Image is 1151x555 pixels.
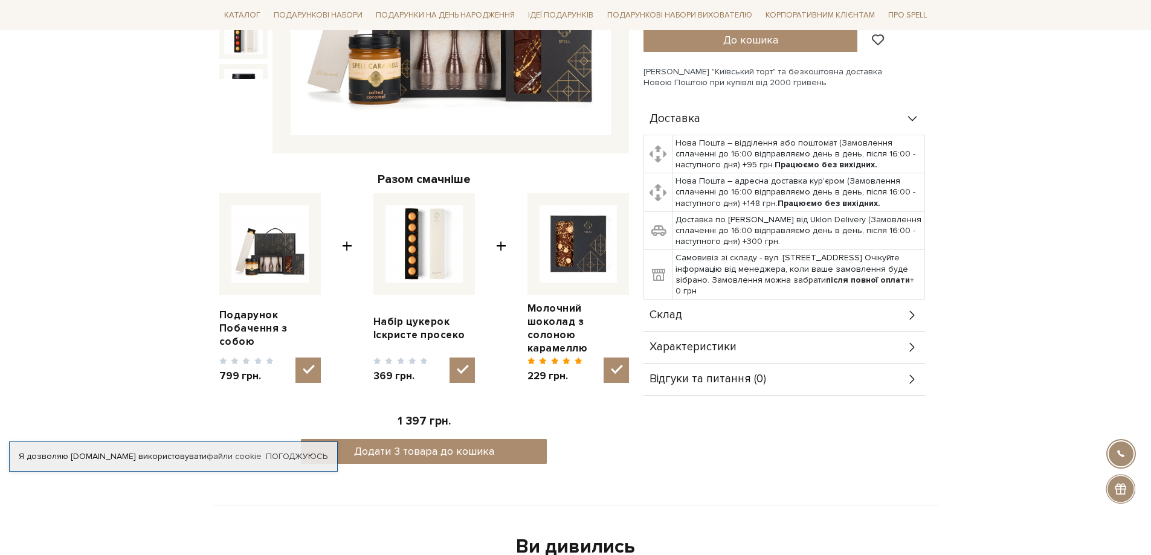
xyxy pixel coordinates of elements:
td: Самовивіз зі складу - вул. [STREET_ADDRESS] Очікуйте інформацію від менеджера, коли ваше замовлен... [673,250,925,300]
img: Подарунок Побачення з собою [224,15,263,54]
span: 799 грн. [219,370,274,383]
span: Характеристики [650,342,737,353]
td: Доставка по [PERSON_NAME] від Uklon Delivery (Замовлення сплаченні до 16:00 відправляємо день в д... [673,211,925,250]
a: Молочний шоколад з солоною карамеллю [527,302,629,355]
span: До кошика [723,33,778,47]
a: Погоджуюсь [266,451,327,462]
span: 369 грн. [373,370,428,383]
span: Відгуки та питання (0) [650,374,766,385]
b: Працюємо без вихідних. [775,159,877,170]
span: Склад [650,310,682,321]
img: Подарунок Побачення з собою [224,69,263,107]
button: До кошика [643,28,858,52]
a: Подарунки на День народження [371,6,520,25]
td: Нова Пошта – відділення або поштомат (Замовлення сплаченні до 16:00 відправляємо день в день, піс... [673,135,925,173]
a: Подарункові набори вихователю [602,5,757,25]
span: + [496,193,506,383]
span: Доставка [650,114,700,124]
a: Про Spell [883,6,932,25]
a: Набір цукерок Іскристе просеко [373,315,475,342]
span: + [342,193,352,383]
img: Набір цукерок Іскристе просеко [385,205,463,283]
a: файли cookie [207,451,262,461]
td: Нова Пошта – адресна доставка кур'єром (Замовлення сплаченні до 16:00 відправляємо день в день, п... [673,173,925,212]
a: Каталог [219,6,265,25]
img: Подарунок Побачення з собою [231,205,309,283]
a: Подарунок Побачення з собою [219,309,321,348]
b: після повної оплати [826,275,910,285]
div: Я дозволяю [DOMAIN_NAME] використовувати [10,451,337,462]
div: Разом смачніше [219,172,629,187]
img: Молочний шоколад з солоною карамеллю [540,205,617,283]
a: Ідеї подарунків [523,6,598,25]
b: Працюємо без вихідних. [778,198,880,208]
span: 1 397 грн. [398,414,451,428]
a: Корпоративним клієнтам [761,5,880,25]
span: 229 грн. [527,370,582,383]
div: [PERSON_NAME] "Київський торт" та безкоштовна доставка Новою Поштою при купівлі від 2000 гривень [643,66,932,88]
button: Додати 3 товара до кошика [301,439,547,464]
a: Подарункові набори [269,6,367,25]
